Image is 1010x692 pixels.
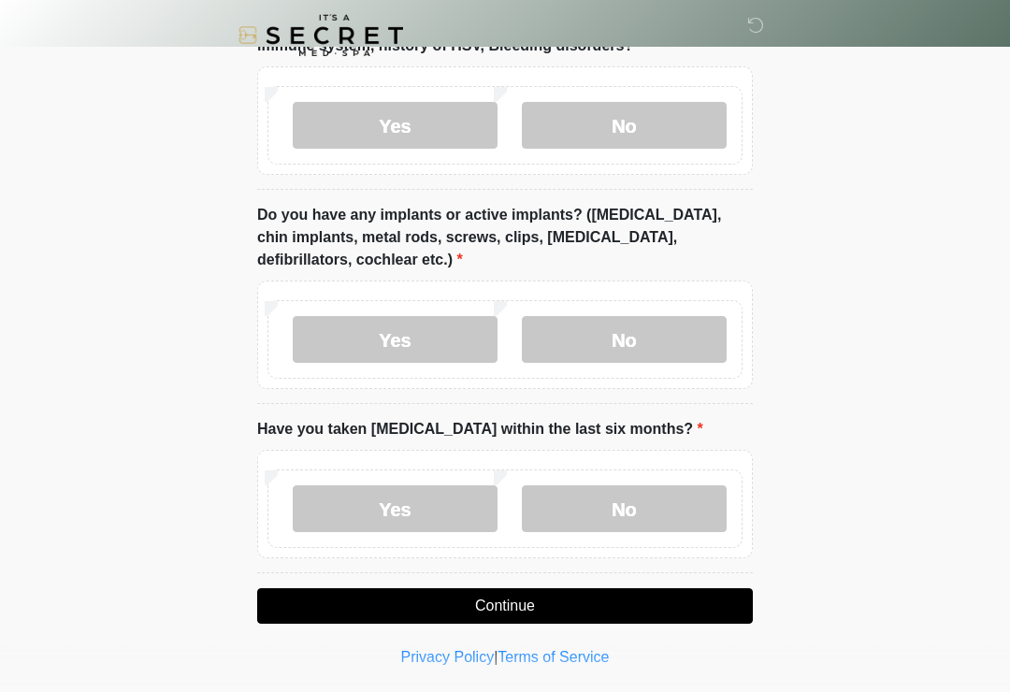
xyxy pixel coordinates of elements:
[293,316,498,363] label: Yes
[293,102,498,149] label: Yes
[522,102,727,149] label: No
[293,485,498,532] label: Yes
[401,649,495,665] a: Privacy Policy
[522,316,727,363] label: No
[238,14,403,56] img: It's A Secret Med Spa Logo
[522,485,727,532] label: No
[257,418,703,440] label: Have you taken [MEDICAL_DATA] within the last six months?
[498,649,609,665] a: Terms of Service
[494,649,498,665] a: |
[257,588,753,624] button: Continue
[257,204,753,271] label: Do you have any implants or active implants? ([MEDICAL_DATA], chin implants, metal rods, screws, ...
